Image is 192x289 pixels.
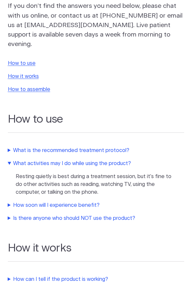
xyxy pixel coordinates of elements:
[8,146,184,154] summary: What is the recommended treatment protocol?
[8,214,184,222] summary: Is there anyone who should NOT use the product?
[8,1,184,49] p: If you don’t find the answers you need below, please chat with us online, or contact us at [PHONE...
[8,113,184,133] h2: How to use
[8,242,184,262] h2: How it works
[8,201,184,209] summary: How soon will I experience benefit?
[8,275,184,283] summary: How can I tell if the product is working?
[8,74,39,79] a: How it works
[8,61,36,66] a: How to use
[8,160,184,167] summary: What activities may I do while using the product?
[8,87,50,92] a: How to assemble
[16,173,177,196] p: Resting quietly is best during a treatment session, but it’s fine to do other activities such as ...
